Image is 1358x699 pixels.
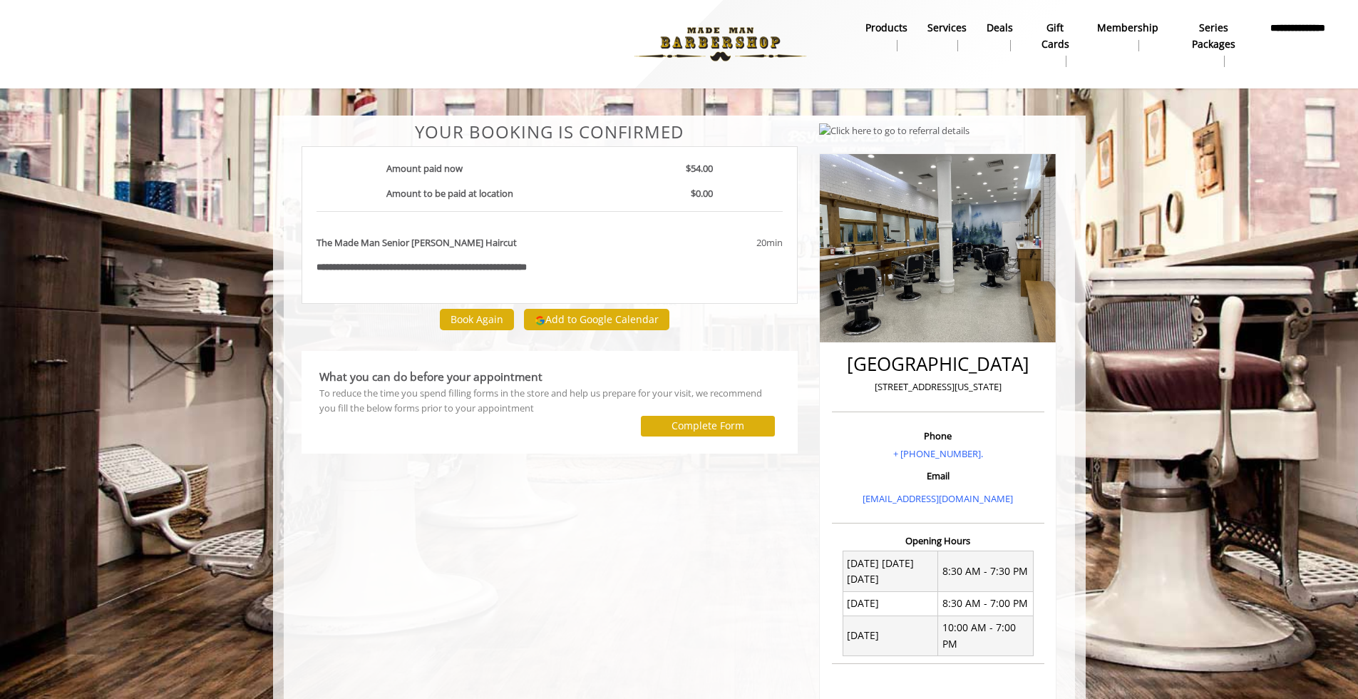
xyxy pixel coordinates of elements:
[835,431,1041,441] h3: Phone
[686,162,713,175] b: $54.00
[317,235,517,250] b: The Made Man Senior [PERSON_NAME] Haircut
[843,616,938,655] td: [DATE]
[672,420,744,432] label: Complete Form
[524,309,669,330] button: Add to Google Calendar
[843,551,938,591] td: [DATE] [DATE] [DATE]
[938,616,1034,655] td: 10:00 AM - 7:00 PM
[835,379,1041,394] p: [STREET_ADDRESS][US_STATE]
[927,20,967,36] b: Services
[865,20,907,36] b: products
[987,20,1013,36] b: Deals
[835,471,1041,481] h3: Email
[835,354,1041,374] h2: [GEOGRAPHIC_DATA]
[977,18,1023,55] a: DealsDeals
[843,591,938,616] td: [DATE]
[1033,20,1077,52] b: gift cards
[938,591,1034,616] td: 8:30 AM - 7:00 PM
[1097,20,1158,36] b: Membership
[1168,18,1258,71] a: Series packagesSeries packages
[938,551,1034,591] td: 8:30 AM - 7:30 PM
[319,369,542,384] b: What you can do before your appointment
[622,5,818,83] img: Made Man Barbershop logo
[386,162,463,175] b: Amount paid now
[386,187,513,200] b: Amount to be paid at location
[440,309,514,330] button: Book Again
[863,492,1013,505] a: [EMAIL_ADDRESS][DOMAIN_NAME]
[855,18,917,55] a: Productsproducts
[1023,18,1087,71] a: Gift cardsgift cards
[819,123,969,138] img: Click here to go to referral details
[917,18,977,55] a: ServicesServices
[302,123,798,141] center: Your Booking is confirmed
[832,536,1044,546] h3: Opening Hours
[893,447,983,460] a: + [PHONE_NUMBER].
[691,187,713,200] b: $0.00
[1178,20,1248,52] b: Series packages
[641,416,775,437] button: Complete Form
[319,386,781,416] div: To reduce the time you spend filling forms in the store and help us prepare for your visit, we re...
[1087,18,1168,55] a: MembershipMembership
[642,235,783,250] div: 20min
